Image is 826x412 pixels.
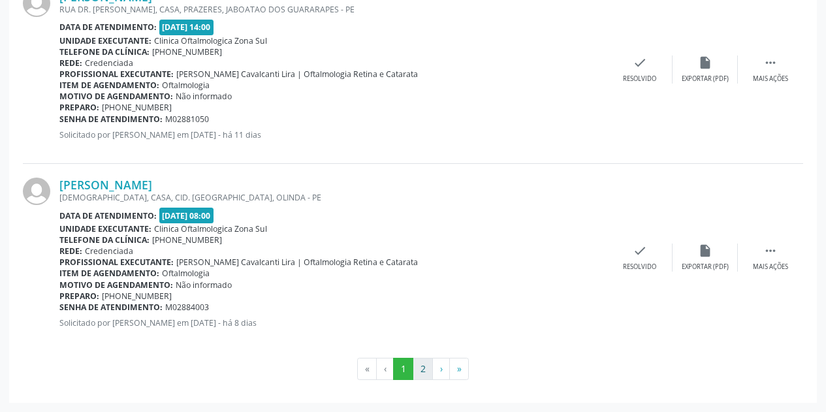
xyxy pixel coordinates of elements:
[59,102,99,113] b: Preparo:
[682,74,729,84] div: Exportar (PDF)
[59,246,82,257] b: Rede:
[59,317,607,328] p: Solicitado por [PERSON_NAME] em [DATE] - há 8 dias
[59,80,159,91] b: Item de agendamento:
[59,4,607,15] div: RUA DR. [PERSON_NAME], CASA, PRAZERES, JABOATAO DOS GUARARAPES - PE
[633,55,647,70] i: check
[59,192,607,203] div: [DEMOGRAPHIC_DATA], CASA, CID. [GEOGRAPHIC_DATA], OLINDA - PE
[59,291,99,302] b: Preparo:
[698,244,712,258] i: insert_drive_file
[59,178,152,192] a: [PERSON_NAME]
[165,114,209,125] span: M02881050
[682,262,729,272] div: Exportar (PDF)
[59,46,150,57] b: Telefone da clínica:
[753,262,788,272] div: Mais ações
[59,22,157,33] b: Data de atendimento:
[165,302,209,313] span: M02884003
[753,74,788,84] div: Mais ações
[23,358,803,380] ul: Pagination
[176,257,418,268] span: [PERSON_NAME] Cavalcanti Lira | Oftalmologia Retina e Catarata
[59,129,607,140] p: Solicitado por [PERSON_NAME] em [DATE] - há 11 dias
[449,358,469,380] button: Go to last page
[85,246,133,257] span: Credenciada
[154,223,267,234] span: Clinica Oftalmologica Zona Sul
[85,57,133,69] span: Credenciada
[623,74,656,84] div: Resolvido
[59,268,159,279] b: Item de agendamento:
[59,69,174,80] b: Profissional executante:
[162,268,210,279] span: Oftalmologia
[154,35,267,46] span: Clinica Oftalmologica Zona Sul
[763,55,778,70] i: 
[763,244,778,258] i: 
[162,80,210,91] span: Oftalmologia
[633,244,647,258] i: check
[102,102,172,113] span: [PHONE_NUMBER]
[59,210,157,221] b: Data de atendimento:
[413,358,433,380] button: Go to page 2
[59,234,150,246] b: Telefone da clínica:
[393,358,413,380] button: Go to page 1
[159,20,214,35] span: [DATE] 14:00
[102,291,172,302] span: [PHONE_NUMBER]
[59,57,82,69] b: Rede:
[623,262,656,272] div: Resolvido
[159,208,214,223] span: [DATE] 08:00
[176,279,232,291] span: Não informado
[176,69,418,80] span: [PERSON_NAME] Cavalcanti Lira | Oftalmologia Retina e Catarata
[176,91,232,102] span: Não informado
[23,178,50,205] img: img
[432,358,450,380] button: Go to next page
[59,257,174,268] b: Profissional executante:
[698,55,712,70] i: insert_drive_file
[59,114,163,125] b: Senha de atendimento:
[152,46,222,57] span: [PHONE_NUMBER]
[59,91,173,102] b: Motivo de agendamento:
[59,302,163,313] b: Senha de atendimento:
[59,35,151,46] b: Unidade executante:
[59,223,151,234] b: Unidade executante:
[152,234,222,246] span: [PHONE_NUMBER]
[59,279,173,291] b: Motivo de agendamento:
